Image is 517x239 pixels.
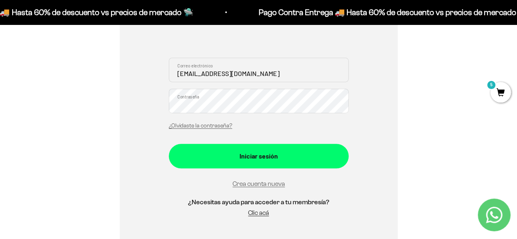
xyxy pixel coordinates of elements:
[169,123,232,129] a: ¿Olvidaste la contraseña?
[169,144,349,168] button: Iniciar sesión
[248,209,269,216] a: Clic acá
[185,151,332,161] div: Iniciar sesión
[486,80,496,90] mark: 5
[490,89,511,98] a: 5
[169,197,349,208] h5: ¿Necesitas ayuda para acceder a tu membresía?
[233,180,285,187] a: Crea cuenta nueva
